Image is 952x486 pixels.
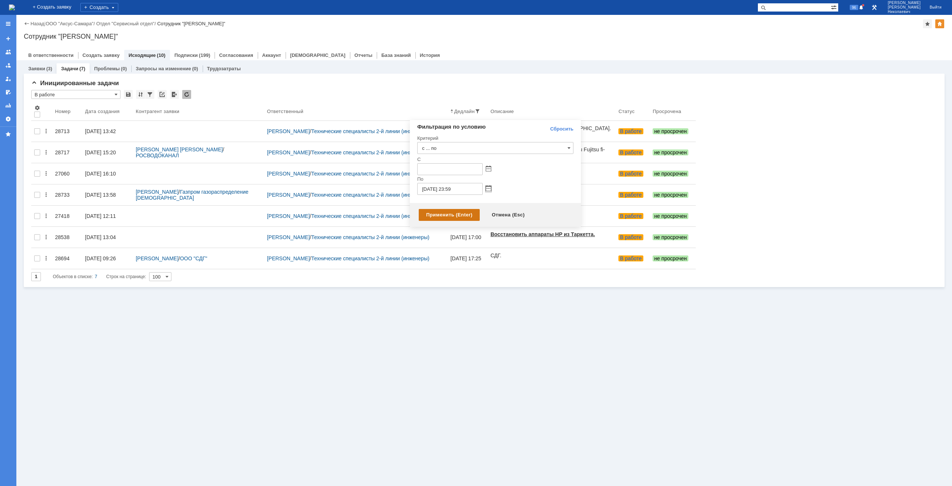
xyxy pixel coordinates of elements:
a: Технические специалисты 2-й линии (инженеры) [311,234,430,240]
span: В работе [618,234,643,240]
a: [PERSON_NAME] [267,171,310,177]
a: Мои заявки [2,73,14,85]
span: Срочность решения проблемы [11,152,38,172]
a: Заявки на командах [2,46,14,58]
div: / [267,234,444,240]
div: (0) [121,66,127,71]
a: [DATE] 17:25 [447,251,488,266]
div: Номер [55,109,71,114]
span: не просрочен [653,255,688,261]
a: 28694 [52,251,82,266]
a: Назад [30,21,44,26]
div: / [267,192,444,198]
span: Быстрая фильтрация по атрибуту [475,108,480,114]
a: РОСВОДОКАНАЛ [136,152,179,158]
div: [DATE] 13:58 [85,192,116,198]
span: В работе [618,255,643,261]
span: В работе [618,192,643,198]
a: 28713 [52,124,82,139]
div: Контрагент заявки [136,109,181,114]
span: 89171136838 [61,59,93,65]
div: [DATE] 13:42 [85,128,116,134]
div: 7 [95,272,97,281]
div: Создать [80,3,118,12]
a: [PERSON_NAME] [PERSON_NAME] [136,147,223,152]
a: [DATE] 13:42 [82,124,133,139]
div: Действия [43,255,49,261]
div: / [136,147,261,158]
span: Имя рабочего места / модель, серийный номер (при необходимости) [11,117,53,150]
a: Трудозатраты [207,66,241,71]
div: (3) [46,66,52,71]
a: В работе [615,166,650,181]
a: [PERSON_NAME] [267,149,310,155]
div: 28713 [55,128,79,134]
th: Дедлайн [447,102,488,121]
a: Технические специалисты 2-й линии (инженеры) [311,149,430,155]
a: Проблемы [94,66,120,71]
span: Настройки [34,105,40,111]
a: [PERSON_NAME] [136,189,178,195]
span: не просрочен [653,128,688,134]
a: 28733 [52,187,82,202]
div: / [267,213,444,219]
span: г. [STREET_ADDRESS][PERSON_NAME] [61,96,116,108]
a: Согласования [219,52,253,58]
span: Бухгалтерия [65,134,95,140]
div: (7) [79,66,85,71]
div: 28538 [55,234,79,240]
span: Место расположения заявителя (адрес площадки) [11,89,54,115]
a: [DATE] 16:10 [82,166,133,181]
span: 2 [3,59,6,65]
a: В работе [615,251,650,266]
div: / [46,21,96,26]
span: 3 [3,99,6,105]
div: Просрочена [653,109,681,114]
a: Аккаунт [262,52,281,58]
a: ООО "СДГ" [180,255,207,261]
img: logo [9,4,15,10]
span: [PERSON_NAME] [888,1,921,5]
a: [PERSON_NAME] [267,213,310,219]
div: Скопировать ссылку на список [158,90,167,99]
span: Фильтрация по условию [417,124,534,130]
div: / [267,171,444,177]
span: не просрочен [653,171,688,177]
th: Контрагент заявки [133,102,264,121]
a: [PERSON_NAME] [267,128,310,134]
div: По [417,175,573,183]
a: Отдел "Сервисный отдел" [96,21,155,26]
span: [PERSON_NAME] [61,23,103,29]
a: не просрочен [650,230,696,245]
a: не просрочен [650,124,696,139]
span: не просрочен [653,213,688,219]
div: Сохранить вид [124,90,133,99]
div: Действия [43,234,49,240]
div: Обновлять список [182,90,191,99]
span: В работе [618,213,643,219]
a: Мои согласования [2,86,14,98]
span: Объектов в списке: [53,274,93,279]
a: [DATE] 13:04 [82,230,133,245]
a: не просрочен [650,251,696,266]
a: Создать заявку [83,52,120,58]
a: не просрочен [650,209,696,224]
span: ПТО [65,116,76,122]
div: 28694 [55,255,79,261]
div: [DATE] 09:26 [85,255,116,261]
span: Николаевич [888,10,921,14]
div: Действия [43,213,49,219]
th: Дата создания [82,102,133,121]
a: Настройки [2,113,14,125]
div: [DATE] 13:04 [85,234,116,240]
span: Подробное описание проблемы (при необходимости приложить скриншоты, фото, видео) [11,173,50,219]
div: [DATE] 17:25 [450,255,481,261]
span: Расширенный поиск [831,3,838,10]
div: / [96,21,157,26]
span: 6 [3,193,6,199]
div: С [417,156,573,163]
a: [DATE] 09:26 [82,251,133,266]
a: Отчеты [354,52,373,58]
div: Действия [43,128,49,134]
i: Строк на странице: [53,272,146,281]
